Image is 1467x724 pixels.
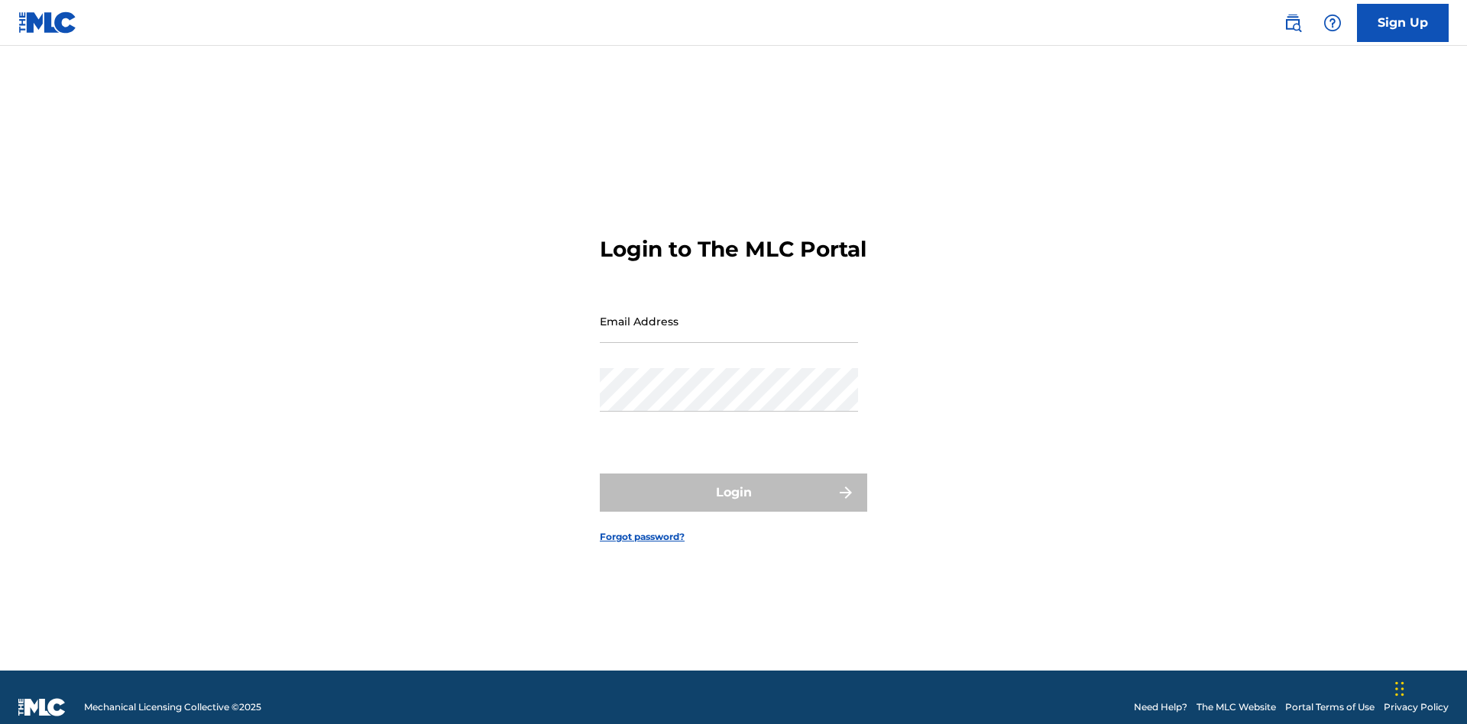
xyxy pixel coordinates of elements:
img: logo [18,698,66,716]
a: Privacy Policy [1384,700,1449,714]
a: The MLC Website [1197,700,1276,714]
div: Help [1317,8,1348,38]
div: Drag [1395,666,1404,712]
a: Need Help? [1134,700,1187,714]
a: Sign Up [1357,4,1449,42]
iframe: Chat Widget [1391,651,1467,724]
a: Portal Terms of Use [1285,700,1375,714]
img: search [1284,14,1302,32]
img: MLC Logo [18,11,77,34]
img: help [1323,14,1342,32]
span: Mechanical Licensing Collective © 2025 [84,700,261,714]
a: Public Search [1278,8,1308,38]
h3: Login to The MLC Portal [600,236,866,263]
a: Forgot password? [600,530,685,544]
